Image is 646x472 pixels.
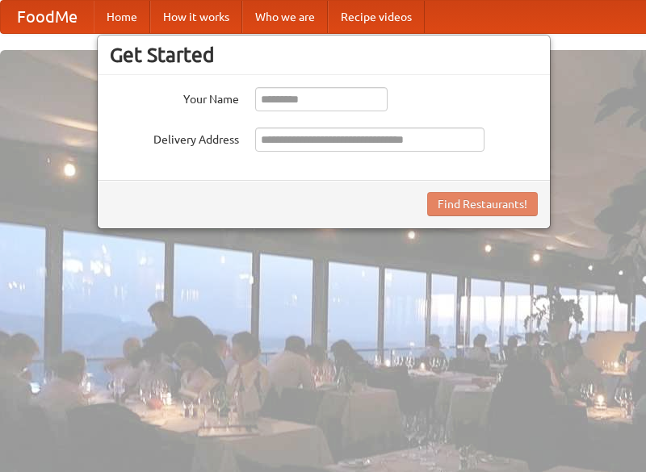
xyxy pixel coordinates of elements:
a: Recipe videos [328,1,425,33]
label: Your Name [110,87,239,107]
a: How it works [150,1,242,33]
button: Find Restaurants! [427,192,538,216]
h3: Get Started [110,43,538,67]
a: FoodMe [1,1,94,33]
a: Who we are [242,1,328,33]
a: Home [94,1,150,33]
label: Delivery Address [110,127,239,148]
